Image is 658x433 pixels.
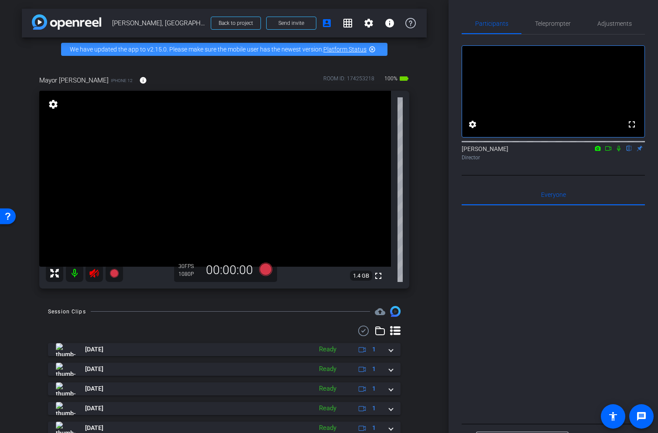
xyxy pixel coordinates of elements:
div: 00:00:00 [200,263,259,278]
mat-icon: highlight_off [369,46,376,53]
span: Send invite [278,20,304,27]
div: Session Clips [48,307,86,316]
span: Everyone [541,192,566,198]
span: Mayor [PERSON_NAME] [39,76,109,85]
mat-icon: battery_std [399,73,409,84]
span: 1 [372,384,376,393]
img: thumb-nail [56,382,75,395]
mat-icon: info [384,18,395,28]
span: Adjustments [597,21,632,27]
mat-icon: info [139,76,147,84]
a: Platform Status [323,46,367,53]
span: [PERSON_NAME], [GEOGRAPHIC_DATA] [112,14,206,32]
mat-expansion-panel-header: thumb-nail[DATE]Ready1 [48,382,401,395]
mat-icon: settings [363,18,374,28]
div: Director [462,154,645,162]
span: FPS [185,263,194,269]
span: [DATE] [85,345,103,354]
mat-icon: fullscreen [627,119,637,130]
button: Send invite [266,17,316,30]
span: 1 [372,404,376,413]
span: [DATE] [85,384,103,393]
div: Ready [315,384,341,394]
span: 1 [372,364,376,374]
span: 100% [383,72,399,86]
mat-icon: settings [467,119,478,130]
img: thumb-nail [56,343,75,356]
span: iPhone 12 [111,77,133,84]
div: ROOM ID: 174253218 [323,75,374,87]
mat-icon: settings [47,99,59,110]
div: Ready [315,423,341,433]
span: Participants [475,21,508,27]
mat-expansion-panel-header: thumb-nail[DATE]Ready1 [48,363,401,376]
span: 1 [372,423,376,433]
div: 30 [178,263,200,270]
div: [PERSON_NAME] [462,144,645,162]
span: [DATE] [85,364,103,374]
div: Ready [315,403,341,413]
button: Back to project [211,17,261,30]
mat-icon: accessibility [608,411,618,422]
span: 1.4 GB [350,271,372,281]
img: thumb-nail [56,363,75,376]
img: thumb-nail [56,402,75,415]
mat-icon: account_box [322,18,332,28]
span: Back to project [219,20,253,26]
div: 1080P [178,271,200,278]
span: 1 [372,345,376,354]
mat-icon: cloud_upload [375,306,385,317]
mat-expansion-panel-header: thumb-nail[DATE]Ready1 [48,402,401,415]
div: Ready [315,364,341,374]
mat-icon: fullscreen [373,271,384,281]
span: [DATE] [85,423,103,433]
img: Session clips [390,306,401,316]
span: Teleprompter [535,21,571,27]
mat-expansion-panel-header: thumb-nail[DATE]Ready1 [48,343,401,356]
span: Destinations for your clips [375,306,385,316]
div: Ready [315,344,341,354]
mat-icon: flip [624,144,634,152]
span: [DATE] [85,404,103,413]
mat-icon: grid_on [343,18,353,28]
img: app-logo [32,14,101,30]
div: We have updated the app to v2.15.0. Please make sure the mobile user has the newest version. [61,43,387,56]
mat-icon: message [636,411,647,422]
